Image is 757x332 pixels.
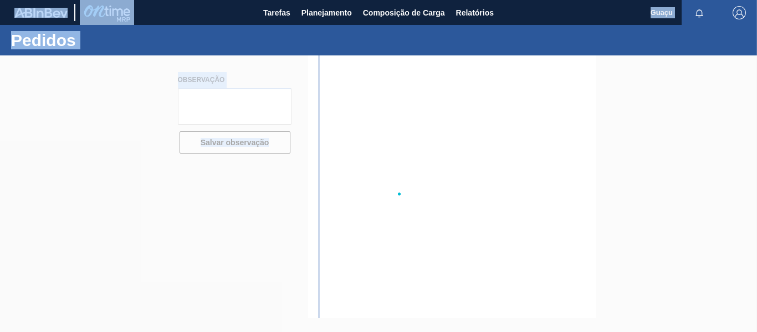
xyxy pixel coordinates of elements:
[456,6,494,19] span: Relatórios
[682,5,717,21] button: Notificações
[11,34,208,47] h1: Pedidos
[14,8,68,18] img: TNhmsLtSVTkK8tSr43FrP2fwEKptu5GPRR3wAAAABJRU5ErkJggg==
[733,6,746,19] img: Logout
[263,6,290,19] span: Tarefas
[301,6,352,19] span: Planejamento
[363,6,445,19] span: Composição de Carga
